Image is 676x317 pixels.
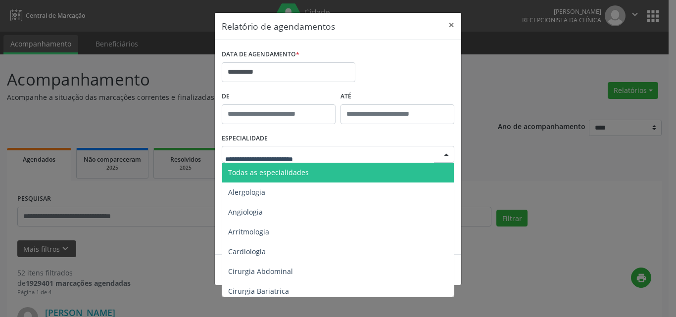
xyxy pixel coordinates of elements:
button: Close [441,13,461,37]
label: ESPECIALIDADE [222,131,268,146]
span: Todas as especialidades [228,168,309,177]
span: Cirurgia Bariatrica [228,286,289,296]
span: Cirurgia Abdominal [228,267,293,276]
span: Cardiologia [228,247,266,256]
span: Arritmologia [228,227,269,236]
label: ATÉ [340,89,454,104]
label: DATA DE AGENDAMENTO [222,47,299,62]
h5: Relatório de agendamentos [222,20,335,33]
span: Angiologia [228,207,263,217]
span: Alergologia [228,187,265,197]
label: De [222,89,336,104]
